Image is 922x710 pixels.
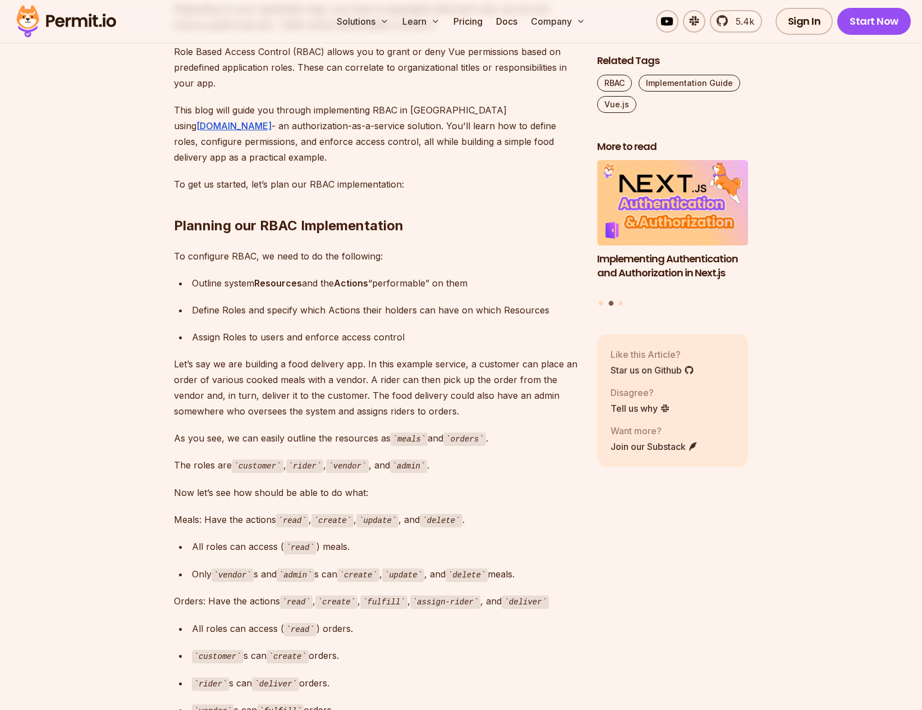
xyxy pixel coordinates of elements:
p: Meals: Have the actions , , , and . [174,512,579,528]
button: Company [526,10,590,33]
div: Posts [597,161,749,308]
code: deliver [252,677,299,691]
code: delete [446,568,488,582]
code: create [337,568,379,582]
p: As you see, we can easily outline the resources as and . [174,430,579,447]
div: All roles can access ( ) orders. [192,621,579,637]
code: create [311,514,354,527]
a: Implementation Guide [639,75,740,92]
h2: More to read [597,140,749,154]
div: Outline system and the “performable” on them [192,275,579,291]
code: read [276,514,309,527]
p: Like this Article? [611,348,694,361]
a: Sign In [776,8,833,35]
code: delete [420,514,462,527]
a: Pricing [449,10,487,33]
p: Now let’s see how should be able to do what: [174,485,579,500]
p: To configure RBAC, we need to do the following: [174,248,579,264]
button: Go to slide 2 [608,301,613,306]
img: Permit logo [11,2,121,40]
a: Star us on Github [611,363,694,377]
code: update [382,568,424,582]
h3: Implementing Authentication and Authorization in Next.js [597,252,749,280]
code: admin [390,459,428,473]
a: RBAC [597,75,632,92]
code: create [315,595,357,609]
strong: Resources [254,277,302,289]
code: create [267,650,309,663]
span: 5.4k [729,15,754,28]
button: Solutions [332,10,393,33]
code: vendor [212,568,254,582]
button: Learn [398,10,444,33]
code: read [284,541,316,554]
a: Start Now [837,8,911,35]
button: Go to slide 3 [618,301,623,306]
button: Go to slide 1 [599,301,603,306]
div: s can orders. [192,648,579,664]
img: Implementing Authentication and Authorization in Next.js [597,161,749,246]
code: deliver [502,595,549,609]
strong: Actions [334,277,368,289]
a: Tell us why [611,402,670,415]
code: customer [232,459,283,473]
code: read [280,595,313,609]
div: All roles can access ( ) meals. [192,539,579,555]
code: fulfill [360,595,407,609]
a: Implementing Authentication and Authorization in Next.jsImplementing Authentication and Authoriza... [597,161,749,294]
div: s can orders. [192,675,579,691]
a: Vue.js [597,96,636,113]
p: Role Based Access Control (RBAC) allows you to grant or deny Vue permissions based on predefined ... [174,44,579,91]
a: Docs [492,10,522,33]
a: Join our Substack [611,440,698,453]
code: orders [443,433,485,446]
p: Let’s say we are building a food delivery app. In this example service, a customer can place an o... [174,356,579,419]
a: [DOMAIN_NAME] [196,120,272,131]
div: Only s and s can , , and meals. [192,566,579,582]
p: Want more? [611,424,698,438]
h2: Related Tags [597,54,749,68]
code: customer [192,650,244,663]
code: assign-rider [410,595,481,609]
p: This blog will guide you through implementing RBAC in [GEOGRAPHIC_DATA] using - an authorization-... [174,102,579,165]
h2: Planning our RBAC Implementation [174,172,579,235]
p: To get us started, let’s plan our RBAC implementation: [174,176,579,192]
code: rider [286,459,324,473]
p: Disagree? [611,386,670,399]
code: vendor [326,459,368,473]
p: Orders: Have the actions , , , , and [174,593,579,609]
li: 2 of 3 [597,161,749,294]
code: meals [391,433,428,446]
code: admin [277,568,314,582]
code: rider [192,677,230,691]
div: Assign Roles to users and enforce access control [192,329,579,345]
code: update [356,514,398,527]
code: read [284,623,316,636]
p: The roles are , , , and . [174,457,579,474]
a: 5.4k [710,10,762,33]
div: Define Roles and specify which Actions their holders can have on which Resources [192,302,579,318]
